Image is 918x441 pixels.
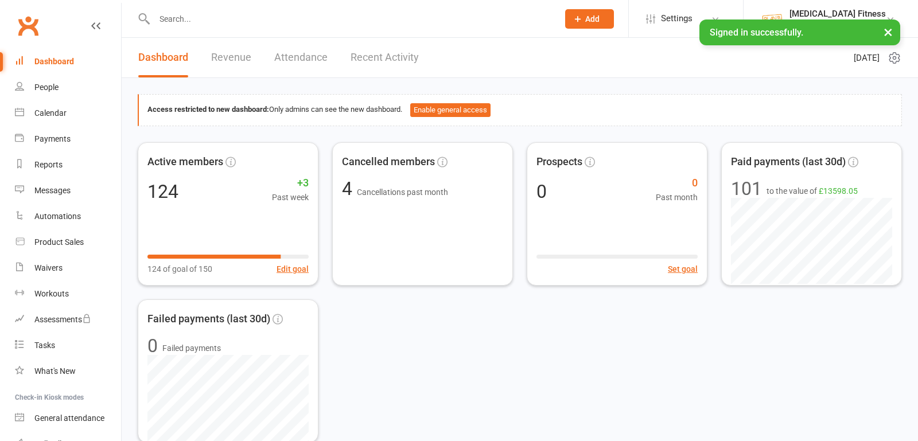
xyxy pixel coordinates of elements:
[819,186,858,196] span: £13598.05
[34,134,71,143] div: Payments
[710,27,803,38] span: Signed in successfully.
[147,182,178,201] div: 124
[761,7,784,30] img: thumb_image1569280052.png
[15,126,121,152] a: Payments
[342,178,357,200] span: 4
[585,14,600,24] span: Add
[147,311,270,327] span: Failed payments (last 30d)
[34,160,63,169] div: Reports
[656,191,698,204] span: Past month
[162,342,221,354] span: Failed payments
[789,9,886,19] div: [MEDICAL_DATA] Fitness
[138,38,188,77] a: Dashboard
[789,19,886,29] div: [MEDICAL_DATA] Fitness
[15,405,121,431] a: General attendance kiosk mode
[211,38,251,77] a: Revenue
[14,11,42,40] a: Clubworx
[731,179,762,198] div: 101
[34,186,71,195] div: Messages
[34,108,67,118] div: Calendar
[274,38,328,77] a: Attendance
[147,103,893,117] div: Only admins can see the new dashboard.
[34,366,76,376] div: What's New
[565,9,614,29] button: Add
[147,337,158,355] div: 0
[536,154,582,170] span: Prospects
[767,185,858,197] span: to the value of
[351,38,419,77] a: Recent Activity
[34,83,59,92] div: People
[357,188,448,197] span: Cancellations past month
[15,307,121,333] a: Assessments
[668,263,698,275] button: Set goal
[342,154,435,170] span: Cancelled members
[878,19,898,44] button: ×
[151,11,550,27] input: Search...
[15,204,121,229] a: Automations
[34,57,74,66] div: Dashboard
[34,237,84,247] div: Product Sales
[34,315,91,324] div: Assessments
[34,341,55,350] div: Tasks
[147,154,223,170] span: Active members
[15,281,121,307] a: Workouts
[147,263,212,275] span: 124 of goal of 150
[656,175,698,192] span: 0
[147,105,269,114] strong: Access restricted to new dashboard:
[34,212,81,221] div: Automations
[15,178,121,204] a: Messages
[277,263,309,275] button: Edit goal
[661,6,693,32] span: Settings
[272,191,309,204] span: Past week
[15,75,121,100] a: People
[536,182,547,201] div: 0
[34,289,69,298] div: Workouts
[15,358,121,384] a: What's New
[410,103,491,117] button: Enable general access
[15,100,121,126] a: Calendar
[272,175,309,192] span: +3
[15,229,121,255] a: Product Sales
[731,154,846,170] span: Paid payments (last 30d)
[15,333,121,358] a: Tasks
[34,263,63,272] div: Waivers
[854,51,880,65] span: [DATE]
[34,413,104,423] div: General attendance
[15,255,121,281] a: Waivers
[15,49,121,75] a: Dashboard
[15,152,121,178] a: Reports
